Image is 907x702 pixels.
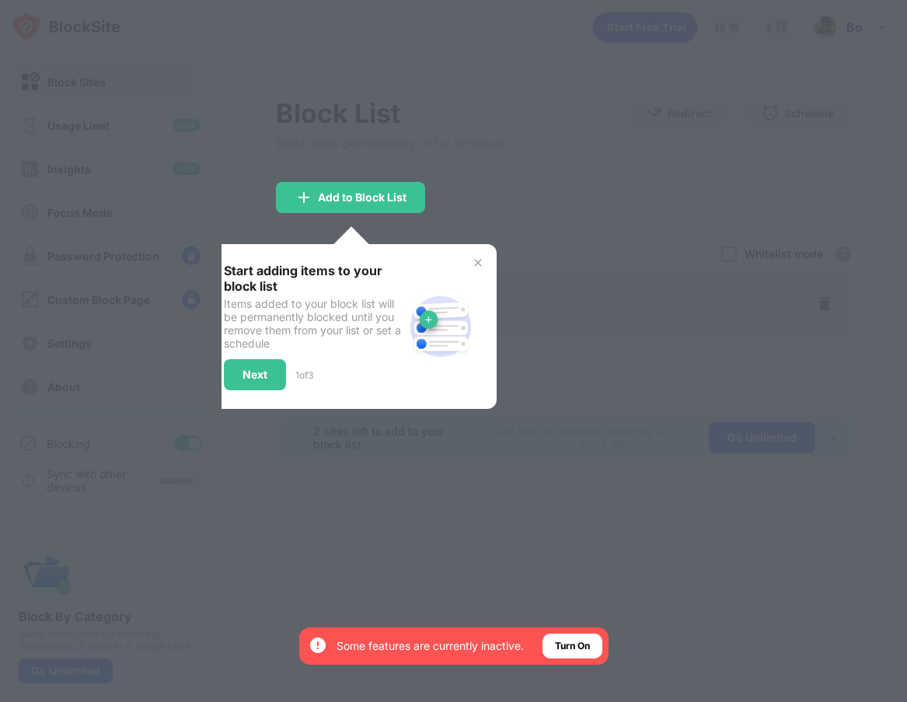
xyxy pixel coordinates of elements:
[472,257,484,269] img: x-button.svg
[337,638,524,654] div: Some features are currently inactive.
[224,263,403,294] div: Start adding items to your block list
[242,368,267,381] div: Next
[309,636,327,655] img: error-circle-white.svg
[295,369,313,381] div: 1 of 3
[555,638,590,654] div: Turn On
[403,289,478,364] img: block-site.svg
[318,191,406,204] div: Add to Block List
[224,297,403,350] div: Items added to your block list will be permanently blocked until you remove them from your list o...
